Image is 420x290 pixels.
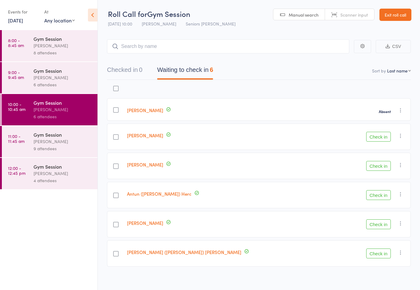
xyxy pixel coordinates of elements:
time: 12:00 - 12:45 pm [8,166,26,175]
div: Last name [387,68,408,74]
div: 4 attendees [34,177,92,184]
span: Roll Call for [108,9,147,19]
span: Scanner input [340,12,368,18]
a: [DATE] [8,17,23,24]
a: 9:00 -9:45 amGym Session[PERSON_NAME]6 attendees [2,62,97,93]
div: Gym Session [34,131,92,138]
a: [PERSON_NAME] ([PERSON_NAME]) [PERSON_NAME] [127,249,241,255]
a: [PERSON_NAME] [127,161,163,168]
input: Search by name [107,39,349,53]
div: 9 attendees [34,145,92,152]
a: 10:00 -10:45 amGym Session[PERSON_NAME]6 attendees [2,94,97,125]
a: 11:00 -11:45 amGym Session[PERSON_NAME]9 attendees [2,126,97,157]
div: Gym Session [34,67,92,74]
button: Check in [366,161,391,171]
time: 9:00 - 9:45 am [8,70,24,80]
button: CSV [376,40,411,53]
div: Gym Session [34,163,92,170]
div: 6 attendees [34,113,92,120]
div: [PERSON_NAME] [34,42,92,49]
button: Waiting to check in6 [157,63,213,80]
a: Antun ([PERSON_NAME]) Herc [127,190,192,197]
div: At [44,7,75,17]
span: Gym Session [147,9,190,19]
time: 8:00 - 8:45 am [8,38,24,48]
button: Checked in0 [107,63,142,80]
span: [PERSON_NAME] [142,21,176,27]
div: 0 [139,66,142,73]
div: [PERSON_NAME] [34,170,92,177]
a: 12:00 -12:45 pmGym Session[PERSON_NAME]4 attendees [2,158,97,189]
label: Sort by [372,68,386,74]
a: [PERSON_NAME] [127,220,163,226]
a: [PERSON_NAME] [127,107,163,113]
a: [PERSON_NAME] [127,132,163,139]
a: 8:00 -8:45 amGym Session[PERSON_NAME]8 attendees [2,30,97,61]
div: [PERSON_NAME] [34,106,92,113]
div: Events for [8,7,38,17]
div: Gym Session [34,35,92,42]
button: Check in [366,249,391,258]
a: Exit roll call [379,9,411,21]
time: 11:00 - 11:45 am [8,134,25,143]
div: [PERSON_NAME] [34,138,92,145]
div: 8 attendees [34,49,92,56]
div: 6 [210,66,213,73]
span: Seniors [PERSON_NAME] [186,21,236,27]
span: [DATE] 10:00 [108,21,132,27]
div: [PERSON_NAME] [34,74,92,81]
button: Check in [366,190,391,200]
button: Check in [366,219,391,229]
div: Gym Session [34,99,92,106]
button: Check in [366,132,391,142]
strong: Absent [379,109,391,114]
div: 6 attendees [34,81,92,88]
div: Any location [44,17,75,24]
time: 10:00 - 10:45 am [8,102,26,112]
span: Manual search [289,12,319,18]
